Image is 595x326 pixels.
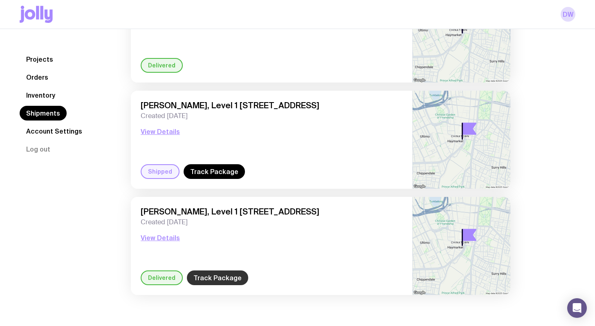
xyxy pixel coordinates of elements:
a: Track Package [184,164,245,179]
a: Orders [20,70,55,85]
span: Created [DATE] [141,218,402,226]
a: Track Package [187,270,248,285]
a: DW [561,7,575,22]
img: staticmap [413,91,510,189]
a: Projects [20,52,60,67]
div: Shipped [141,164,180,179]
a: Shipments [20,106,67,121]
span: [PERSON_NAME], Level 1 [STREET_ADDRESS] [141,207,402,217]
div: Delivered [141,58,183,73]
button: View Details [141,127,180,136]
button: Log out [20,142,57,156]
span: Created [DATE] [141,112,402,120]
div: Open Intercom Messenger [567,298,587,318]
button: View Details [141,233,180,243]
a: Inventory [20,88,62,103]
div: Delivered [141,270,183,285]
img: staticmap [413,197,510,295]
span: [PERSON_NAME], Level 1 [STREET_ADDRESS] [141,100,402,110]
a: Account Settings [20,124,89,138]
